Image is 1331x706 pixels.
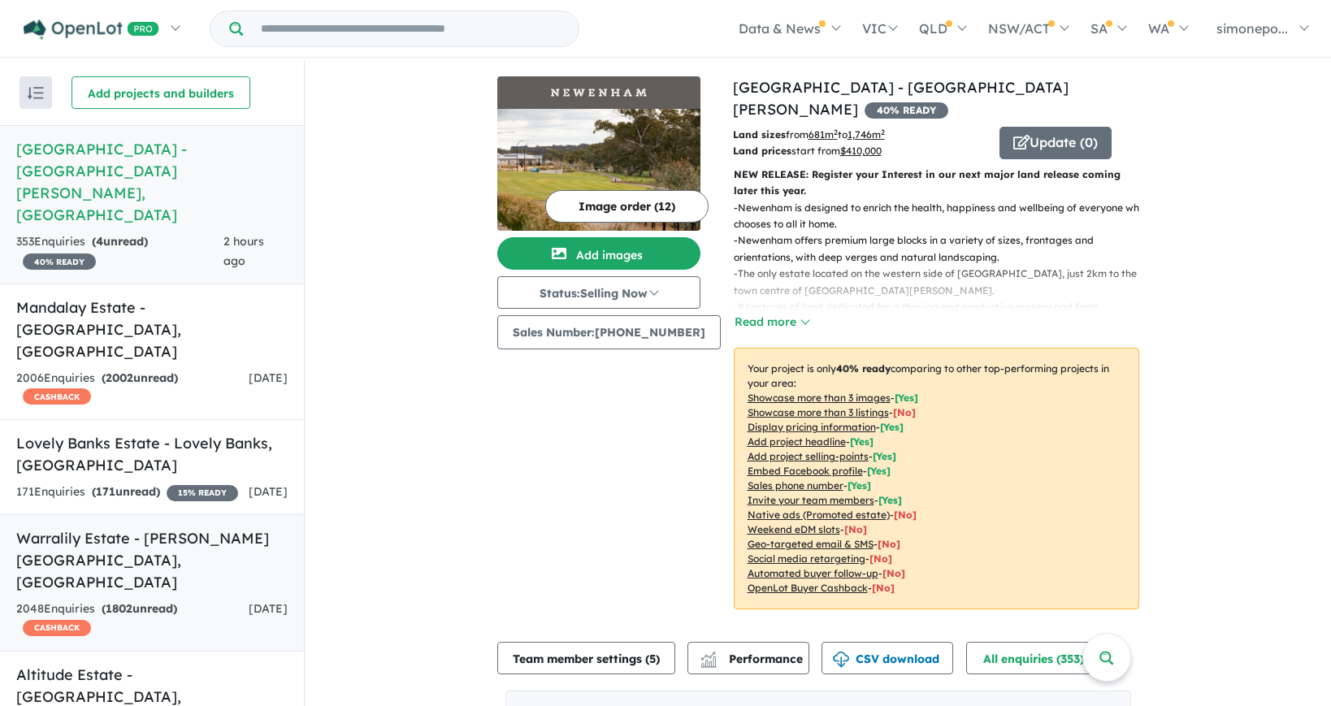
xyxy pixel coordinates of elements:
p: NEW RELEASE: Register your Interest in our next major land release coming later this year. [734,167,1139,200]
u: Display pricing information [748,421,876,433]
span: [ Yes ] [895,392,918,404]
u: OpenLot Buyer Cashback [748,582,868,594]
span: [No] [872,582,895,594]
span: [ Yes ] [850,435,874,448]
u: Automated buyer follow-up [748,567,878,579]
span: [DATE] [249,370,288,385]
u: $ 410,000 [840,145,882,157]
h5: Warralily Estate - [PERSON_NAME][GEOGRAPHIC_DATA] , [GEOGRAPHIC_DATA] [16,527,288,593]
a: [GEOGRAPHIC_DATA] - [GEOGRAPHIC_DATA][PERSON_NAME] [733,78,1069,119]
button: All enquiries (353) [966,642,1113,674]
u: Embed Facebook profile [748,465,863,477]
u: Add project headline [748,435,846,448]
span: 1802 [106,601,132,616]
button: Read more [734,313,810,331]
p: start from [733,143,987,159]
span: [ No ] [893,406,916,418]
div: 2006 Enquir ies [16,369,249,408]
h5: Mandalay Estate - [GEOGRAPHIC_DATA] , [GEOGRAPHIC_DATA] [16,297,288,362]
u: Showcase more than 3 images [748,392,891,404]
u: Sales phone number [748,479,843,492]
img: Openlot PRO Logo White [24,19,159,40]
span: 4 [96,234,103,249]
img: bar-chart.svg [700,656,717,667]
p: - The only estate located on the western side of [GEOGRAPHIC_DATA], just 2km to the town centre o... [734,266,1152,299]
u: Invite your team members [748,494,874,506]
span: [ Yes ] [873,450,896,462]
span: 15 % READY [167,485,238,501]
p: - 8 hectares of land dedicated for a thriving and productive nursery and farm. [734,299,1152,315]
u: 681 m [809,128,838,141]
div: 353 Enquir ies [16,232,223,271]
img: Newenham Adelaide Hills Estate - Mount Barker [497,109,700,231]
b: 40 % ready [836,362,891,375]
strong: ( unread) [92,234,148,249]
button: Sales Number:[PHONE_NUMBER] [497,315,721,349]
button: Status:Selling Now [497,276,700,309]
span: [ Yes ] [878,494,902,506]
span: [ Yes ] [848,479,871,492]
p: from [733,127,987,143]
span: 40 % READY [23,253,96,270]
u: Showcase more than 3 listings [748,406,889,418]
sup: 2 [881,128,885,136]
span: [No] [882,567,905,579]
span: [No] [844,523,867,535]
img: sort.svg [28,87,44,99]
span: 2002 [106,370,133,385]
button: Add projects and builders [72,76,250,109]
button: CSV download [822,642,953,674]
span: 5 [649,652,656,666]
button: Add images [497,237,700,270]
u: Weekend eDM slots [748,523,840,535]
u: Geo-targeted email & SMS [748,538,874,550]
div: 171 Enquir ies [16,483,238,502]
img: download icon [833,652,849,668]
u: Social media retargeting [748,552,865,565]
img: line-chart.svg [700,652,715,661]
b: Land sizes [733,128,786,141]
p: - Newenham offers premium large blocks in a variety of sizes, frontages and orientations, with de... [734,232,1152,266]
span: [ Yes ] [880,421,904,433]
p: Your project is only comparing to other top-performing projects in your area: - - - - - - - - - -... [734,348,1139,609]
strong: ( unread) [92,484,160,499]
button: Performance [687,642,809,674]
span: [No] [878,538,900,550]
img: Newenham Adelaide Hills Estate - Mount Barker Logo [504,83,694,102]
span: [No] [869,552,892,565]
span: [No] [894,509,917,521]
span: simonepo... [1216,20,1288,37]
u: Native ads (Promoted estate) [748,509,890,521]
span: 40 % READY [865,102,948,119]
span: [ Yes ] [867,465,891,477]
input: Try estate name, suburb, builder or developer [246,11,575,46]
span: CASHBACK [23,388,91,405]
button: Update (0) [999,127,1112,159]
strong: ( unread) [102,370,178,385]
p: - Newenham is designed to enrich the health, happiness and wellbeing of everyone who chooses to a... [734,200,1152,233]
a: Newenham Adelaide Hills Estate - Mount Barker LogoNewenham Adelaide Hills Estate - Mount Barker [497,76,700,231]
span: [DATE] [249,601,288,616]
span: [DATE] [249,484,288,499]
h5: [GEOGRAPHIC_DATA] - [GEOGRAPHIC_DATA][PERSON_NAME] , [GEOGRAPHIC_DATA] [16,138,288,226]
sup: 2 [834,128,838,136]
div: 2048 Enquir ies [16,600,249,639]
b: Land prices [733,145,791,157]
span: Performance [703,652,803,666]
span: 2 hours ago [223,234,264,268]
span: 171 [96,484,115,499]
span: to [838,128,885,141]
u: 1,746 m [848,128,885,141]
u: Add project selling-points [748,450,869,462]
span: CASHBACK [23,620,91,636]
h5: Lovely Banks Estate - Lovely Banks , [GEOGRAPHIC_DATA] [16,432,288,476]
strong: ( unread) [102,601,177,616]
button: Team member settings (5) [497,642,675,674]
button: Image order (12) [545,190,709,223]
